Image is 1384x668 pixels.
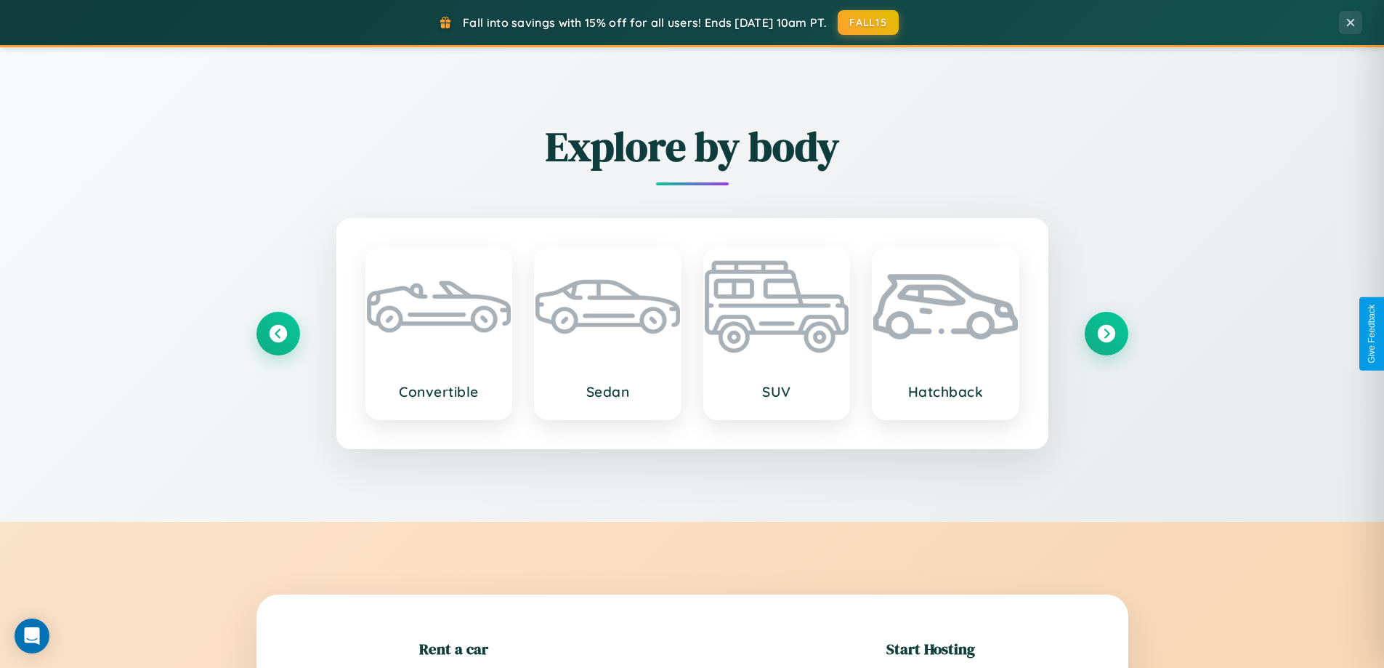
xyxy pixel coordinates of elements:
[381,383,497,401] h3: Convertible
[1367,305,1377,363] div: Give Feedback
[463,15,827,30] span: Fall into savings with 15% off for all users! Ends [DATE] 10am PT.
[550,383,665,401] h3: Sedan
[886,638,975,659] h2: Start Hosting
[888,383,1003,401] h3: Hatchback
[256,118,1128,174] h2: Explore by body
[838,10,899,35] button: FALL15
[719,383,835,401] h3: SUV
[15,619,49,653] div: Open Intercom Messenger
[419,638,488,659] h2: Rent a car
